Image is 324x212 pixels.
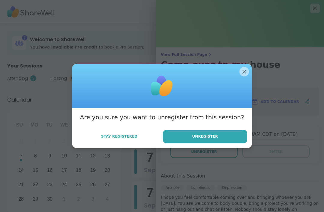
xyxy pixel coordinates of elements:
[101,134,137,139] span: Stay Registered
[163,130,247,143] button: Unregister
[147,71,177,101] img: ShareWell Logomark
[77,130,162,143] button: Stay Registered
[80,113,244,121] h3: Are you sure you want to unregister from this session?
[192,134,218,139] span: Unregister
